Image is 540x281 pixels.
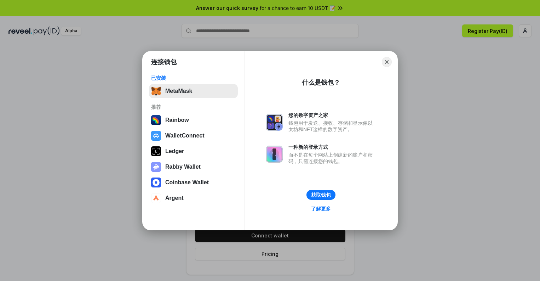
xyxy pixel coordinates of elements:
img: svg+xml,%3Csvg%20width%3D%2228%22%20height%3D%2228%22%20viewBox%3D%220%200%2028%2028%22%20fill%3D... [151,193,161,203]
img: svg+xml,%3Csvg%20width%3D%22120%22%20height%3D%22120%22%20viewBox%3D%220%200%20120%20120%22%20fil... [151,115,161,125]
div: Rainbow [165,117,189,123]
button: MetaMask [149,84,238,98]
button: WalletConnect [149,129,238,143]
button: Argent [149,191,238,205]
button: Rainbow [149,113,238,127]
div: Argent [165,195,184,201]
div: 钱包用于发送、接收、存储和显示像以太坊和NFT这样的数字资产。 [288,120,376,133]
h1: 连接钱包 [151,58,177,66]
img: svg+xml,%3Csvg%20fill%3D%22none%22%20height%3D%2233%22%20viewBox%3D%220%200%2035%2033%22%20width%... [151,86,161,96]
div: 而不是在每个网站上创建新的账户和密码，只需连接您的钱包。 [288,152,376,164]
button: Rabby Wallet [149,160,238,174]
div: 了解更多 [311,206,331,212]
div: Ledger [165,148,184,154]
div: MetaMask [165,88,192,94]
div: 一种新的登录方式 [288,144,376,150]
div: WalletConnect [165,133,205,139]
div: 推荐 [151,104,236,110]
img: svg+xml,%3Csvg%20width%3D%2228%22%20height%3D%2228%22%20viewBox%3D%220%200%2028%2028%22%20fill%3D... [151,131,161,141]
a: 了解更多 [307,204,335,213]
div: 已安装 [151,75,236,81]
img: svg+xml,%3Csvg%20width%3D%2228%22%20height%3D%2228%22%20viewBox%3D%220%200%2028%2028%22%20fill%3D... [151,178,161,187]
div: 获取钱包 [311,192,331,198]
button: 获取钱包 [306,190,335,200]
img: svg+xml,%3Csvg%20xmlns%3D%22http%3A%2F%2Fwww.w3.org%2F2000%2Fsvg%22%20fill%3D%22none%22%20viewBox... [151,162,161,172]
div: 您的数字资产之家 [288,112,376,118]
button: Close [382,57,392,67]
img: svg+xml,%3Csvg%20xmlns%3D%22http%3A%2F%2Fwww.w3.org%2F2000%2Fsvg%22%20fill%3D%22none%22%20viewBox... [266,146,283,163]
img: svg+xml,%3Csvg%20xmlns%3D%22http%3A%2F%2Fwww.w3.org%2F2000%2Fsvg%22%20fill%3D%22none%22%20viewBox... [266,114,283,131]
div: Coinbase Wallet [165,179,209,186]
div: Rabby Wallet [165,164,201,170]
button: Ledger [149,144,238,158]
img: svg+xml,%3Csvg%20xmlns%3D%22http%3A%2F%2Fwww.w3.org%2F2000%2Fsvg%22%20width%3D%2228%22%20height%3... [151,146,161,156]
button: Coinbase Wallet [149,175,238,190]
div: 什么是钱包？ [302,78,340,87]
